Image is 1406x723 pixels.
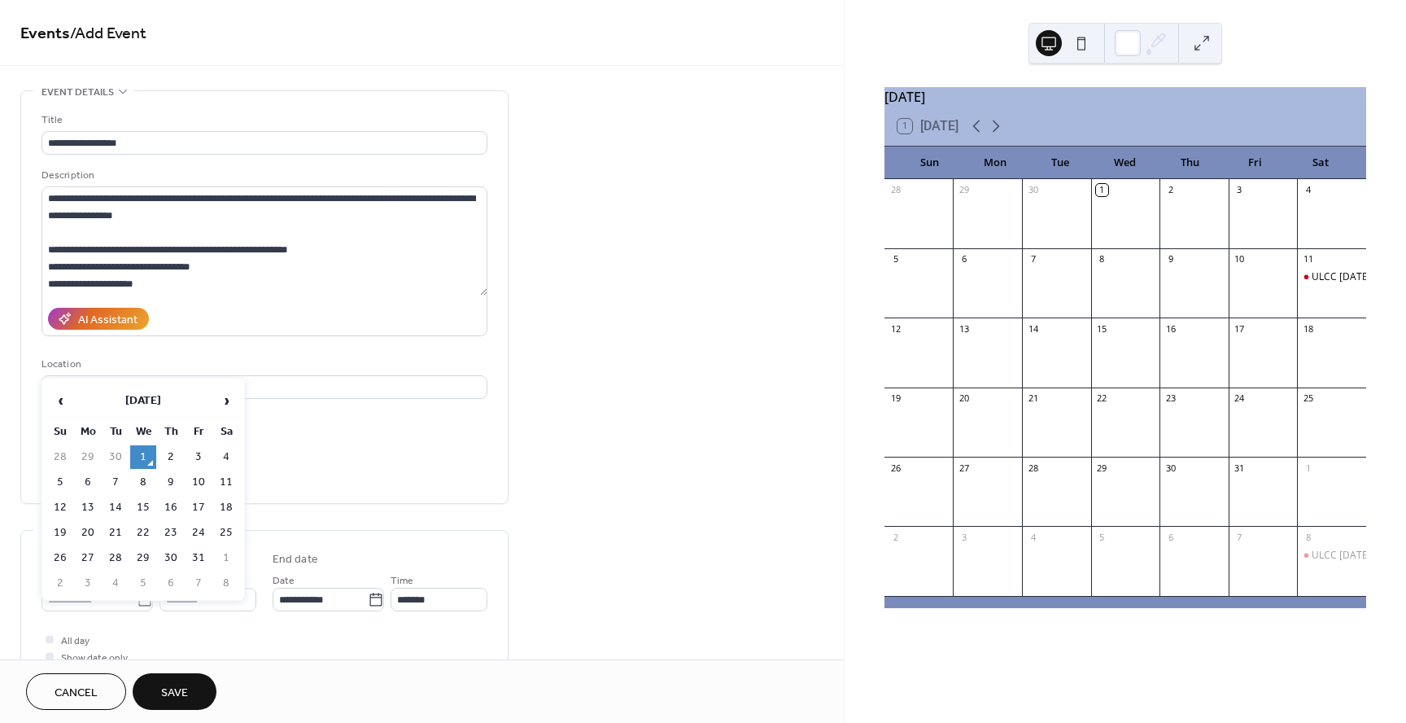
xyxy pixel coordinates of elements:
div: Title [41,112,484,129]
span: All day [61,633,90,650]
div: 18 [1302,322,1314,335]
td: 9 [158,471,184,494]
div: End date [273,551,318,568]
span: Date [273,572,295,589]
div: ULCC Community Day [1297,270,1366,284]
td: 29 [130,546,156,570]
div: 21 [1027,392,1039,405]
div: AI Assistant [78,312,138,329]
span: Cancel [55,685,98,702]
div: ULCC [DATE] [1312,549,1371,563]
div: ULCC [DATE] [1312,270,1371,284]
td: 4 [103,572,129,595]
button: AI Assistant [48,308,149,330]
th: Th [158,420,184,444]
td: 30 [158,546,184,570]
span: Save [161,685,188,702]
th: Sa [213,420,239,444]
td: 12 [47,496,73,519]
div: 8 [1096,253,1108,265]
div: 28 [889,184,902,196]
div: 11 [1302,253,1314,265]
div: 30 [1027,184,1039,196]
th: We [130,420,156,444]
td: 18 [213,496,239,519]
div: 7 [1027,253,1039,265]
button: Cancel [26,673,126,710]
div: 19 [889,392,902,405]
div: 2 [889,531,902,543]
td: 22 [130,521,156,545]
div: 30 [1164,462,1177,474]
div: Mon [963,147,1028,179]
td: 31 [186,546,212,570]
div: 6 [1164,531,1177,543]
button: Save [133,673,216,710]
div: Description [41,167,484,184]
div: 3 [1234,184,1246,196]
div: 15 [1096,322,1108,335]
div: 17 [1234,322,1246,335]
td: 7 [186,572,212,595]
td: 10 [186,471,212,494]
span: ‹ [48,384,72,417]
div: 6 [958,253,970,265]
div: Thu [1158,147,1223,179]
td: 2 [158,445,184,469]
span: Show date only [61,650,128,667]
th: Su [47,420,73,444]
td: 8 [213,572,239,595]
td: 3 [75,572,101,595]
div: Sat [1288,147,1353,179]
div: Tue [1028,147,1093,179]
td: 20 [75,521,101,545]
td: 26 [47,546,73,570]
div: 1 [1096,184,1108,196]
div: 23 [1164,392,1177,405]
th: Mo [75,420,101,444]
td: 27 [75,546,101,570]
div: 29 [958,184,970,196]
div: 14 [1027,322,1039,335]
td: 13 [75,496,101,519]
div: Fri [1223,147,1288,179]
div: 24 [1234,392,1246,405]
td: 11 [213,471,239,494]
td: 15 [130,496,156,519]
span: › [214,384,238,417]
td: 5 [130,572,156,595]
div: 10 [1234,253,1246,265]
td: 1 [213,546,239,570]
th: Tu [103,420,129,444]
td: 8 [130,471,156,494]
div: 16 [1164,322,1177,335]
span: Time [391,572,413,589]
td: 6 [75,471,101,494]
div: 27 [958,462,970,474]
td: 24 [186,521,212,545]
td: 4 [213,445,239,469]
div: Wed [1093,147,1158,179]
span: / Add Event [70,18,146,50]
td: 6 [158,572,184,595]
th: [DATE] [75,383,212,418]
div: 26 [889,462,902,474]
div: [DATE] [884,87,1366,107]
td: 29 [75,445,101,469]
span: Event details [41,84,114,101]
div: 8 [1302,531,1314,543]
td: 1 [130,445,156,469]
div: 13 [958,322,970,335]
a: Events [20,18,70,50]
div: 1 [1302,462,1314,474]
td: 2 [47,572,73,595]
div: 31 [1234,462,1246,474]
td: 7 [103,471,129,494]
td: 28 [47,445,73,469]
td: 5 [47,471,73,494]
div: 5 [1096,531,1108,543]
td: 3 [186,445,212,469]
div: 9 [1164,253,1177,265]
div: Sun [897,147,963,179]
